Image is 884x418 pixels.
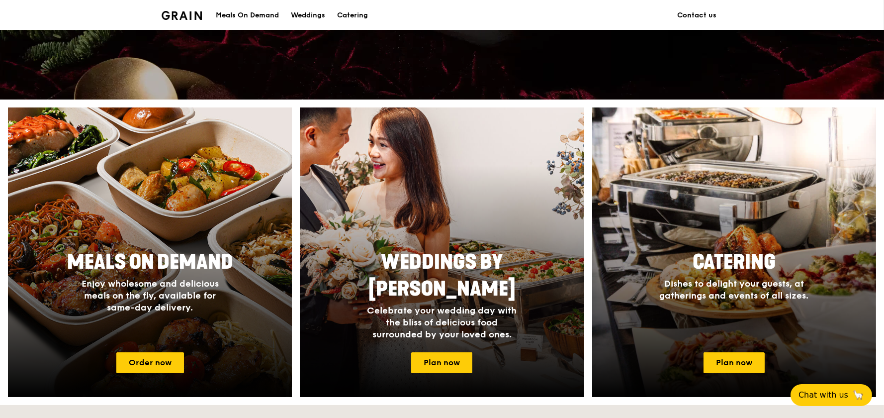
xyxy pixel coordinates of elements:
a: Order now [116,352,184,373]
a: Contact us [671,0,722,30]
span: Weddings by [PERSON_NAME] [368,250,516,301]
a: Plan now [704,352,765,373]
img: Grain [162,11,202,20]
a: Catering [331,0,374,30]
a: Weddings [285,0,331,30]
div: Catering [337,0,368,30]
span: 🦙 [852,389,864,401]
a: Weddings by [PERSON_NAME]Celebrate your wedding day with the bliss of delicious food surrounded b... [300,107,584,397]
img: weddings-card.4f3003b8.jpg [300,107,584,397]
a: Meals On DemandEnjoy wholesome and delicious meals on the fly, available for same-day delivery.Or... [8,107,292,397]
img: meals-on-demand-card.d2b6f6db.png [8,107,292,397]
div: Meals On Demand [216,0,279,30]
a: CateringDishes to delight your guests, at gatherings and events of all sizes.Plan now [592,107,876,397]
span: Celebrate your wedding day with the bliss of delicious food surrounded by your loved ones. [367,305,517,340]
img: catering-card.e1cfaf3e.jpg [592,107,876,397]
button: Chat with us🦙 [791,384,872,406]
span: Dishes to delight your guests, at gatherings and events of all sizes. [659,278,808,301]
div: Weddings [291,0,325,30]
a: Plan now [411,352,472,373]
span: Chat with us [798,389,848,401]
span: Catering [693,250,776,274]
span: Enjoy wholesome and delicious meals on the fly, available for same-day delivery. [82,278,219,313]
span: Meals On Demand [67,250,233,274]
